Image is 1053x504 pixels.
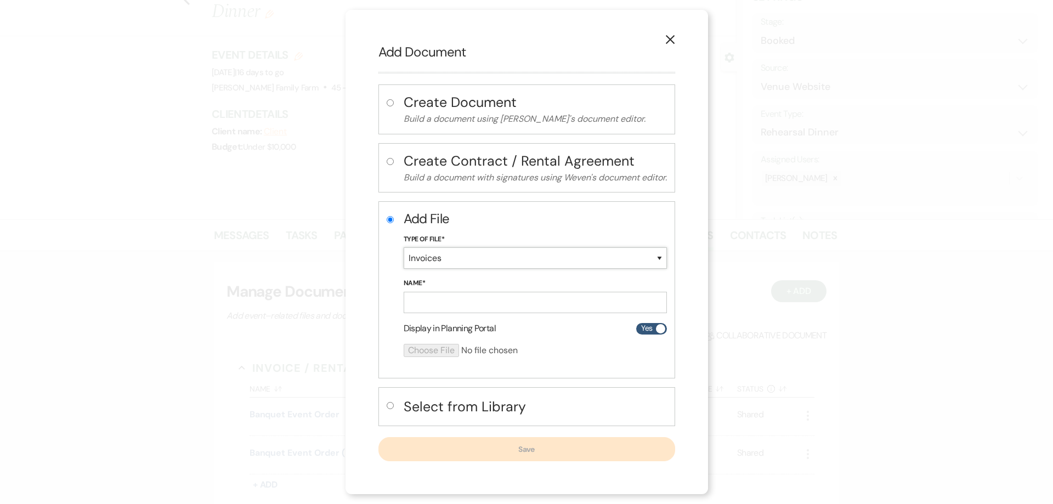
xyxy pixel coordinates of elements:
[641,321,652,335] span: Yes
[404,151,667,185] button: Create Contract / Rental AgreementBuild a document with signatures using Weven's document editor.
[404,234,667,246] label: Type of File*
[404,209,667,228] h2: Add File
[404,278,667,290] label: Name*
[404,112,667,126] p: Build a document using [PERSON_NAME]'s document editor.
[404,93,667,112] h4: Create Document
[378,437,675,461] button: Save
[404,397,667,416] h4: Select from Library
[404,151,667,171] h4: Create Contract / Rental Agreement
[404,93,667,126] button: Create DocumentBuild a document using [PERSON_NAME]'s document editor.
[404,395,667,418] button: Select from Library
[378,43,675,61] h2: Add Document
[404,171,667,185] p: Build a document with signatures using Weven's document editor.
[404,322,667,335] div: Display in Planning Portal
